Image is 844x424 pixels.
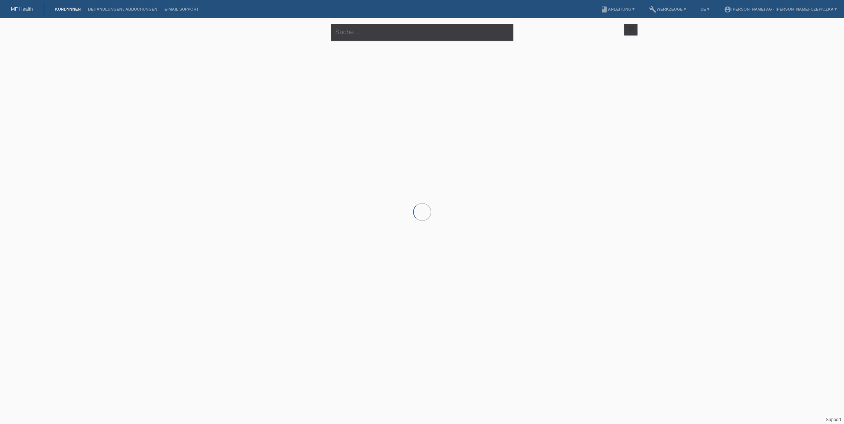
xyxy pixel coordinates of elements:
a: Kund*innen [51,7,84,11]
a: account_circle[PERSON_NAME] AG - [PERSON_NAME]-Czepiczka ▾ [720,7,840,11]
a: Support [826,417,841,422]
a: MF Health [11,6,33,12]
i: account_circle [724,6,731,13]
i: book [601,6,608,13]
a: bookAnleitung ▾ [597,7,638,11]
a: buildWerkzeuge ▾ [645,7,690,11]
i: filter_list [627,25,635,33]
a: Behandlungen / Abbuchungen [84,7,161,11]
a: DE ▾ [697,7,713,11]
input: Suche... [331,24,513,41]
a: E-Mail Support [161,7,203,11]
i: build [649,6,656,13]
